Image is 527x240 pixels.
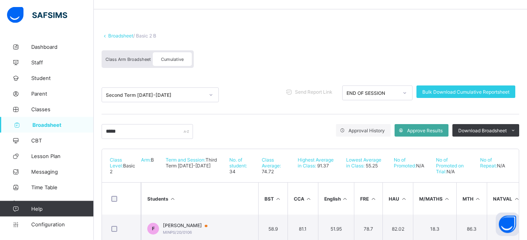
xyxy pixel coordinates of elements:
span: Class Arm Broadsheet [105,57,151,62]
span: 55.25 [364,163,378,169]
i: Sort in Ascending Order [305,196,312,202]
span: Basic 2 [110,163,135,174]
span: Send Report Link [295,89,332,95]
span: Approval History [348,128,385,133]
span: Broadsheet [32,122,94,128]
i: Sort in Ascending Order [513,196,520,202]
span: Cumulative [161,57,184,62]
i: Sort in Ascending Order [275,196,282,202]
span: Time Table [31,184,94,190]
span: F [152,226,155,231]
i: Sort in Ascending Order [400,196,407,202]
a: Broadsheet [108,33,133,39]
span: Arm: [141,157,151,163]
span: / Basic 2 B [133,33,156,39]
span: 91.37 [316,163,329,169]
span: Dashboard [31,44,94,50]
span: No of Promoted: [394,157,416,169]
span: Class Average: [262,157,281,169]
span: Download Broadsheet [458,128,507,133]
th: FRE [354,183,382,215]
span: Assessment Format [31,200,94,206]
th: CCA [288,183,318,215]
span: Student [31,75,94,81]
span: Highest Average in Class: [298,157,334,169]
span: Classes [31,106,94,112]
th: English [318,183,354,215]
span: 74.72 [262,169,274,174]
span: CBT [31,137,94,144]
th: MTH [456,183,487,215]
span: 34 [229,169,236,174]
th: M/MATHS [413,183,456,215]
i: Sort in Ascending Order [444,196,450,202]
i: Sort in Ascending Order [475,196,481,202]
span: Staff [31,59,94,66]
span: No of Repeat: [480,157,497,169]
span: Lesson Plan [31,153,94,159]
button: Open asap [496,213,519,236]
span: N/A [497,163,505,169]
span: [PERSON_NAME] [163,222,215,229]
th: HAU [382,183,413,215]
img: safsims [7,7,67,23]
i: Sort Ascending [170,196,176,202]
span: N/A [416,163,424,169]
span: Configuration [31,221,93,228]
i: Sort in Ascending Order [370,196,377,202]
div: Second Term [DATE]-[DATE] [106,92,204,98]
span: Lowest Average in Class: [346,157,381,169]
span: N/A [447,169,455,174]
span: MINPS/20/0106 [163,230,192,235]
div: END OF SESSION [347,90,398,96]
span: Bulk Download Cumulative Reportsheet [422,89,509,95]
span: Class Level: [110,157,123,169]
span: Approve Results [407,128,443,133]
span: Third Term [DATE]-[DATE] [166,157,217,169]
span: B [151,157,154,163]
th: BST [258,183,288,215]
span: No of Promoted on Trial: [436,157,464,174]
span: Help [31,206,93,212]
i: Sort in Ascending Order [342,196,348,202]
span: Messaging [31,169,94,175]
span: Parent [31,91,94,97]
span: Term and Session: [166,157,205,163]
span: No. of student: [229,157,247,169]
th: Students [141,183,258,215]
th: NATVAL [487,183,526,215]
